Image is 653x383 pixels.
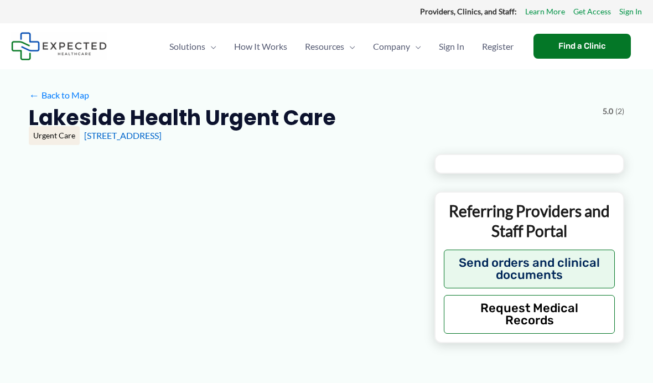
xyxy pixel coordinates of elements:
[430,27,473,66] a: Sign In
[234,27,287,66] span: How It Works
[344,27,355,66] span: Menu Toggle
[84,130,162,141] a: [STREET_ADDRESS]
[444,250,615,288] button: Send orders and clinical documents
[305,27,344,66] span: Resources
[11,32,107,60] img: Expected Healthcare Logo - side, dark font, small
[573,4,611,19] a: Get Access
[420,7,517,16] strong: Providers, Clinics, and Staff:
[364,27,430,66] a: CompanyMenu Toggle
[439,27,464,66] span: Sign In
[619,4,642,19] a: Sign In
[444,201,615,241] p: Referring Providers and Staff Portal
[160,27,225,66] a: SolutionsMenu Toggle
[533,34,631,59] a: Find a Clinic
[410,27,421,66] span: Menu Toggle
[615,104,624,118] span: (2)
[525,4,565,19] a: Learn More
[482,27,514,66] span: Register
[603,104,613,118] span: 5.0
[225,27,296,66] a: How It Works
[296,27,364,66] a: ResourcesMenu Toggle
[29,104,336,131] h2: Lakeside Health Urgent Care
[444,295,615,334] button: Request Medical Records
[29,126,80,145] div: Urgent Care
[373,27,410,66] span: Company
[29,90,39,100] span: ←
[29,87,89,103] a: ←Back to Map
[205,27,216,66] span: Menu Toggle
[473,27,522,66] a: Register
[160,27,522,66] nav: Primary Site Navigation
[169,27,205,66] span: Solutions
